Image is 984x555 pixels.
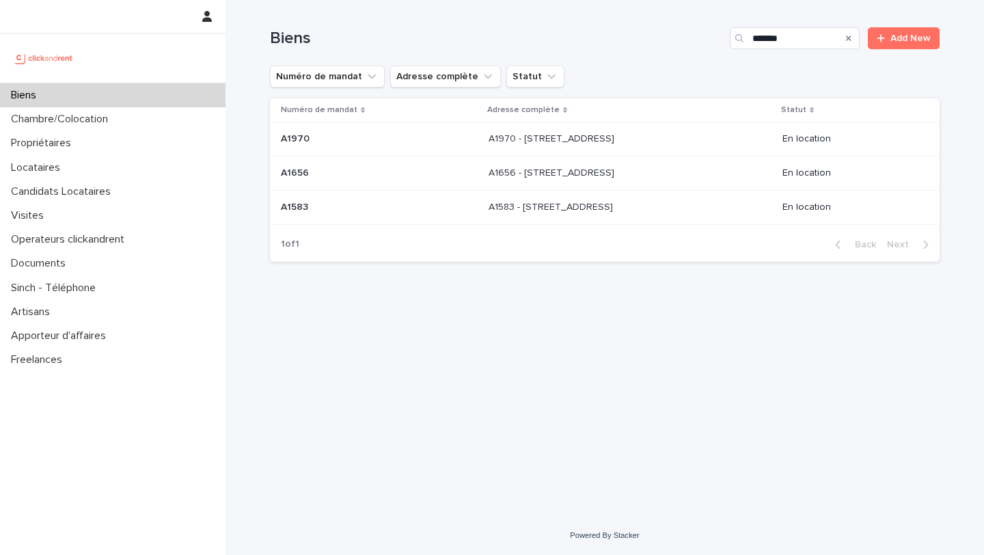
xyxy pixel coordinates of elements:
p: Candidats Locataires [5,185,122,198]
tr: A1583A1583 A1583 - [STREET_ADDRESS]A1583 - [STREET_ADDRESS] En location [270,190,940,224]
p: A1583 - [STREET_ADDRESS] [489,199,616,213]
h1: Biens [270,29,724,49]
p: Artisans [5,306,61,319]
p: A1583 [281,199,311,213]
p: Adresse complète [487,103,560,118]
p: Operateurs clickandrent [5,233,135,246]
p: Numéro de mandat [281,103,357,118]
p: Statut [781,103,806,118]
p: Sinch - Téléphone [5,282,107,295]
img: UCB0brd3T0yccxBKYDjQ [11,44,77,72]
p: Visites [5,209,55,222]
tr: A1970A1970 A1970 - [STREET_ADDRESS]A1970 - [STREET_ADDRESS] En location [270,122,940,157]
tr: A1656A1656 A1656 - [STREET_ADDRESS]A1656 - [STREET_ADDRESS] En location [270,157,940,191]
p: En location [782,202,918,213]
button: Next [881,239,940,251]
button: Numéro de mandat [270,66,385,87]
p: Locataires [5,161,71,174]
p: Apporteur d'affaires [5,329,117,342]
p: Documents [5,257,77,270]
p: 1 of 1 [270,228,310,261]
p: Biens [5,89,47,102]
p: A1656 [281,165,312,179]
p: En location [782,133,918,145]
input: Search [730,27,860,49]
a: Powered By Stacker [570,531,639,539]
p: A1970 [281,131,312,145]
p: A1656 - [STREET_ADDRESS] [489,165,617,179]
span: Back [847,240,876,249]
a: Add New [868,27,940,49]
button: Back [824,239,881,251]
p: Freelances [5,353,73,366]
p: En location [782,167,918,179]
p: A1970 - [STREET_ADDRESS] [489,131,617,145]
button: Adresse complète [390,66,501,87]
button: Statut [506,66,564,87]
p: Propriétaires [5,137,82,150]
p: Chambre/Colocation [5,113,119,126]
span: Next [887,240,917,249]
span: Add New [890,33,931,43]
